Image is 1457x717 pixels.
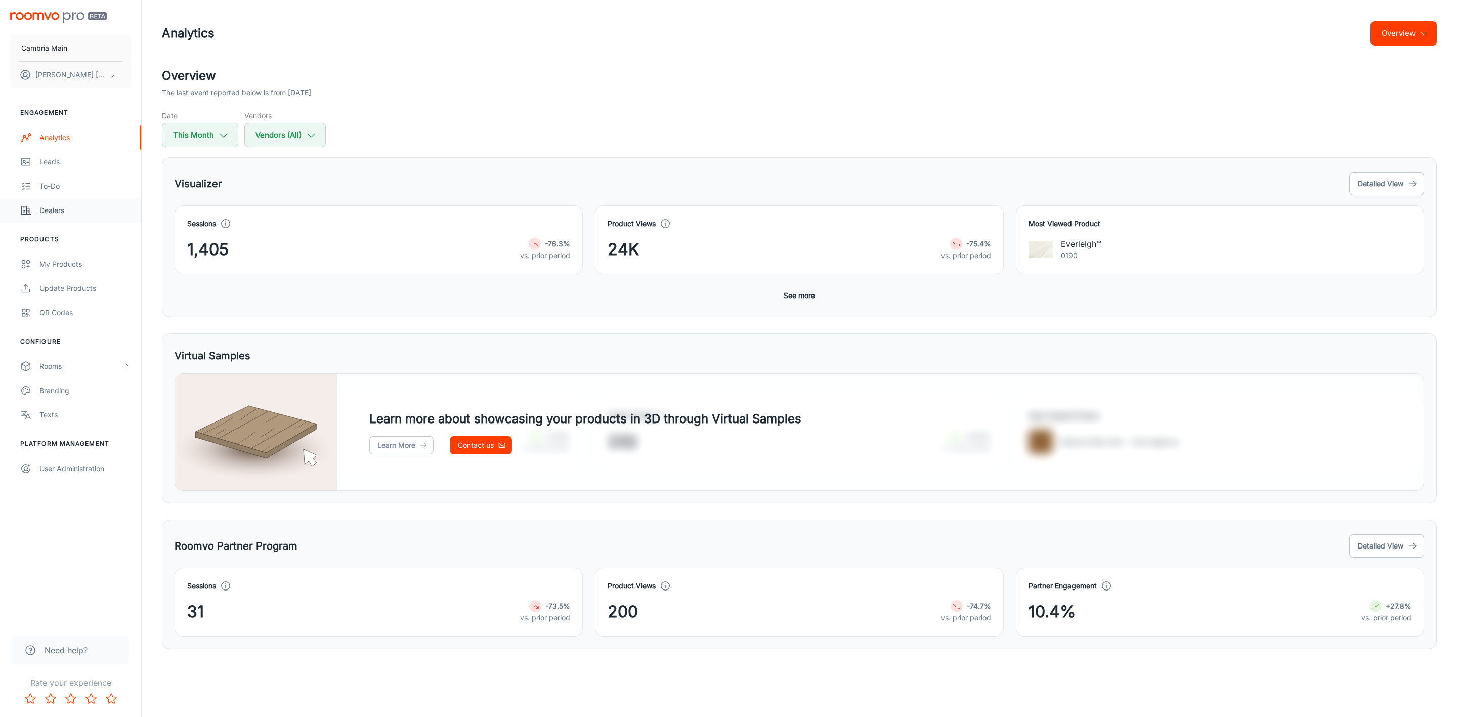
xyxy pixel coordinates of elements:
div: Branding [39,385,131,396]
h4: Sessions [187,218,216,229]
button: See more [780,286,819,305]
button: [PERSON_NAME] [PERSON_NAME] [10,62,131,88]
button: Rate 1 star [20,689,40,709]
div: My Products [39,259,131,270]
a: Learn More [369,436,434,454]
button: Overview [1370,21,1437,46]
p: The last event reported below is from [DATE] [162,87,311,98]
div: Dealers [39,205,131,216]
div: Analytics [39,132,131,143]
img: Everleigh™ [1029,237,1053,262]
h4: Product Views [608,580,656,592]
a: Contact us [450,436,512,454]
button: Detailed View [1349,534,1424,558]
button: Rate 5 star [101,689,121,709]
h5: Roomvo Partner Program [175,538,297,554]
div: Leads [39,156,131,167]
img: Roomvo PRO Beta [10,12,107,23]
div: Update Products [39,283,131,294]
button: This Month [162,123,238,147]
span: 31 [187,600,204,624]
h2: Overview [162,67,1437,85]
div: QR Codes [39,307,131,318]
button: Cambria Main [10,35,131,61]
h4: Learn more about showcasing your products in 3D through Virtual Samples [369,410,801,428]
div: Rooms [39,361,123,372]
div: User Administration [39,463,131,474]
p: vs. prior period [941,612,991,623]
div: Texts [39,409,131,420]
h1: Analytics [162,24,215,43]
h4: Partner Engagement [1029,580,1097,592]
p: vs. prior period [941,250,991,261]
h4: Sessions [187,580,216,592]
h4: Most Viewed Product [1029,218,1411,229]
span: 1,405 [187,237,229,262]
p: vs. prior period [520,250,570,261]
div: To-do [39,181,131,192]
button: Rate 4 star [81,689,101,709]
span: 200 [608,600,638,624]
span: 10.4% [1029,600,1076,624]
span: Need help? [45,644,88,656]
strong: +27.8% [1386,602,1411,610]
p: [PERSON_NAME] [PERSON_NAME] [35,69,107,80]
p: vs. prior period [1361,612,1411,623]
h5: Vendors [244,110,326,121]
h5: Visualizer [175,176,222,191]
strong: -73.5% [545,602,570,610]
button: Vendors (All) [244,123,326,147]
strong: -76.3% [545,239,570,248]
h5: Date [162,110,238,121]
h5: Virtual Samples [175,348,250,363]
p: Cambria Main [21,43,67,54]
p: vs. prior period [520,612,570,623]
h4: Product Views [608,218,656,229]
button: Rate 2 star [40,689,61,709]
strong: -75.4% [966,239,991,248]
p: Everleigh™ [1061,238,1101,250]
p: 0190 [1061,250,1101,261]
p: Rate your experience [8,677,133,689]
button: Detailed View [1349,172,1424,195]
strong: -74.7% [967,602,991,610]
span: 24K [608,237,639,262]
button: Rate 3 star [61,689,81,709]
